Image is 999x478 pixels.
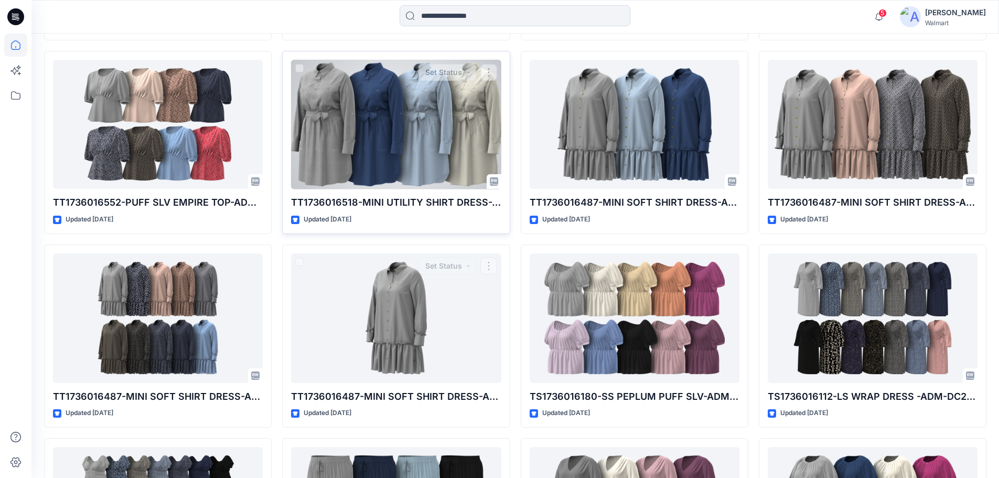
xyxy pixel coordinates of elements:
a: TT1736016518-MINI UTILITY SHIRT DRESS-ADM-DW2416-WMUX [291,60,501,189]
p: Updated [DATE] [304,214,351,225]
p: TT1736016487-MINI SOFT SHIRT DRESS-ADM-DW2414-WMU-tencel [291,389,501,404]
p: Updated [DATE] [542,408,590,419]
div: [PERSON_NAME] [925,6,986,19]
a: TT1736016552-PUFF SLV EMPIRE TOP-ADM-29145-WMU [53,60,263,189]
p: Updated [DATE] [780,214,828,225]
p: TT1736016487-MINI SOFT SHIRT DRESS-ADM-DW2414-WMU-VISCOSE CREPE [53,389,263,404]
a: TT1736016487-MINI SOFT SHIRT DRESS-ADM-DW2414-WMU-VISCOSE CREPE [53,253,263,383]
a: TT1736016487-MINI SOFT SHIRT DRESS-ADM-DW2414-WMU-VISCOSE CREPE [768,60,977,189]
p: TS1736016112-LS WRAP DRESS -ADM-DC2398-WMUX [768,389,977,404]
p: TT1736016487-MINI SOFT SHIRT DRESS-ADM-DW2414-WMU-tencel [530,195,739,210]
a: TT1736016487-MINI SOFT SHIRT DRESS-ADM-DW2414-WMU-tencel [530,60,739,189]
p: TT1736016518-MINI UTILITY SHIRT DRESS-ADM-DW2416-WMUX [291,195,501,210]
a: TT1736016487-MINI SOFT SHIRT DRESS-ADM-DW2414-WMU-tencel [291,253,501,383]
a: TS1736016180-SS PEPLUM PUFF SLV-ADM-CS16562-WMUX [530,253,739,383]
p: Updated [DATE] [780,408,828,419]
p: TT1736016487-MINI SOFT SHIRT DRESS-ADM-DW2414-WMU-VISCOSE CREPE [768,195,977,210]
a: TS1736016112-LS WRAP DRESS -ADM-DC2398-WMUX [768,253,977,383]
p: Updated [DATE] [304,408,351,419]
img: avatar [900,6,921,27]
p: Updated [DATE] [66,214,113,225]
p: Updated [DATE] [542,214,590,225]
p: TS1736016180-SS PEPLUM PUFF SLV-ADM-CS16562-WMUX [530,389,739,404]
div: Walmart [925,19,986,27]
p: Updated [DATE] [66,408,113,419]
span: 5 [878,9,887,17]
p: TT1736016552-PUFF SLV EMPIRE TOP-ADM-29145-WMU [53,195,263,210]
